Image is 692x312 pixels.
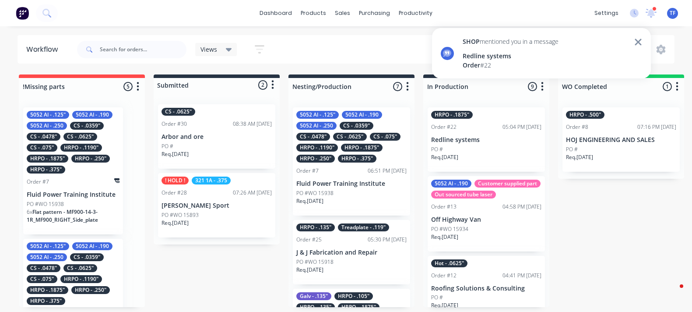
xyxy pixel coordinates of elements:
div: 5052 Al - .125" [296,111,339,119]
div: 5052 Al - .190 [342,111,382,119]
div: CS - .0478" [27,133,60,141]
div: Treadplate - .119" [338,223,389,231]
p: Req. [DATE] [431,301,458,309]
span: SHOP [463,37,480,46]
div: HRPO - .1875" [431,111,473,119]
div: CS - .075" [27,275,57,283]
div: CS - .0478" [27,264,60,272]
p: PO #WO 15938 [296,189,334,197]
div: Order #13 [431,203,457,211]
div: ! HOLD ! [162,177,189,184]
div: mentioned you in a message [463,37,559,46]
div: HRPO - .1875" [341,144,383,152]
div: CS - .0625"Order #3008:38 AM [DATE]Arbor and orePO #Req.[DATE] [158,104,275,169]
div: HRPO - .500"Order #807:16 PM [DATE]HOJ ENGINEERING AND SALESPO #Req.[DATE] [562,107,680,172]
div: HRPO - .1875" [338,303,379,311]
div: HRPO - .1190" [60,275,102,283]
p: PO #WO 15918 [296,258,334,266]
p: PO # [431,145,443,153]
div: HRPO - .500" [566,111,604,119]
div: HRPO - .135" [296,223,335,231]
div: HRPO - .250" [71,286,110,294]
p: PO # [162,142,173,150]
div: settings [590,7,623,20]
div: 07:26 AM [DATE] [233,189,272,197]
div: Galv - .135" [296,292,331,300]
div: products [296,7,330,20]
iframe: Intercom live chat [662,282,683,303]
p: Fluid Power Training Institute [296,180,407,188]
div: 07:16 PM [DATE] [637,123,676,131]
div: 5052 Al - .250 [296,122,337,130]
div: HRPO - .250" [296,155,335,163]
div: productivity [394,7,437,20]
p: Fluid Power Training Institute [27,191,119,199]
p: Req. [DATE] [566,153,593,161]
div: HRPO - .375" [27,166,65,174]
div: HRPO - .1875"Order #2205:04 PM [DATE]Redline systemsPO #Req.[DATE] [428,107,545,172]
div: 5052 Al - .190 [72,111,112,119]
span: Order [463,61,480,69]
div: Customer supplied part [474,180,541,188]
p: PO # [566,145,578,153]
div: ! HOLD !321 1A - .375Order #2807:26 AM [DATE][PERSON_NAME] SportPO #WO 15893Req.[DATE] [158,173,275,238]
p: Off Highway Van [431,216,541,223]
div: Order #22 [431,123,457,131]
p: [PERSON_NAME] Sport [162,202,272,209]
span: Views [200,45,217,54]
div: CS - .075" [370,133,400,141]
p: PO #WO 15938 [27,200,64,208]
div: CS - .0625" [63,133,97,141]
div: Order #30 [162,120,187,128]
div: Redline systems [463,51,559,60]
div: purchasing [355,7,394,20]
div: Order #7 [296,167,319,175]
div: CS - .0359" [340,122,373,130]
div: 04:41 PM [DATE] [502,272,541,280]
div: Out sourced tube laser [431,191,496,199]
div: 5052 Al - .125"5052 Al - .1905052 Al - .250CS - .0359"CS - .0478"CS - .0625"CS - .075"HRPO - .119... [23,107,123,234]
div: # 22 [463,60,559,70]
div: CS - .0625" [162,108,195,116]
div: CS - .0625" [333,133,367,141]
div: 5052 Al - .250 [27,253,67,261]
div: sales [330,7,355,20]
div: CS - .075" [27,144,57,152]
div: 5052 Al - .190Customer supplied partOut sourced tube laserOrder #1304:58 PM [DATE]Off Highway Van... [428,176,545,252]
div: 06:51 PM [DATE] [368,167,407,175]
p: HOJ ENGINEERING AND SALES [566,136,676,144]
div: HRPO - .1875" [27,286,68,294]
div: HRPO - .1875" [27,155,68,163]
p: Req. [DATE] [162,219,189,227]
p: Redline systems [431,136,541,144]
span: Flat pattern - MF900-14-3-1R_MF900_RIGHT_Side_plate [27,208,98,223]
p: Req. [DATE] [296,266,323,274]
div: Order #25 [296,236,322,244]
p: Req. [DATE] [431,153,458,161]
div: 5052 Al - .125"5052 Al - .1905052 Al - .250CS - .0359"CS - .0478"CS - .0625"CS - .075"HRPO - .119... [293,107,410,216]
div: Order #12 [431,272,457,280]
p: PO #WO 15893 [162,211,199,219]
p: Arbor and ore [162,133,272,141]
div: HRPO - .375" [338,155,376,163]
div: 321 1A - .375 [192,177,231,184]
div: Order #8 [566,123,588,131]
div: 5052 Al - .190 [431,180,471,188]
div: CS - .0359" [70,122,104,130]
div: 04:58 PM [DATE] [502,203,541,211]
img: Factory [16,7,29,20]
p: PO #WO 15934 [431,225,468,233]
div: Workflow [26,44,62,55]
div: Hot - .0625" [431,259,467,267]
div: CS - .0359" [70,253,104,261]
div: HRPO - .105" [334,292,373,300]
div: 08:38 AM [DATE] [233,120,272,128]
p: Req. [DATE] [296,197,323,205]
span: 6 x [27,208,32,216]
div: CS - .0625" [63,264,97,272]
p: Req. [DATE] [431,233,458,241]
div: HRPO - .375" [27,297,65,305]
div: 5052 Al - .250 [27,122,67,130]
div: Order #28 [162,189,187,197]
p: Roofing Solutions & Consulting [431,285,541,292]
